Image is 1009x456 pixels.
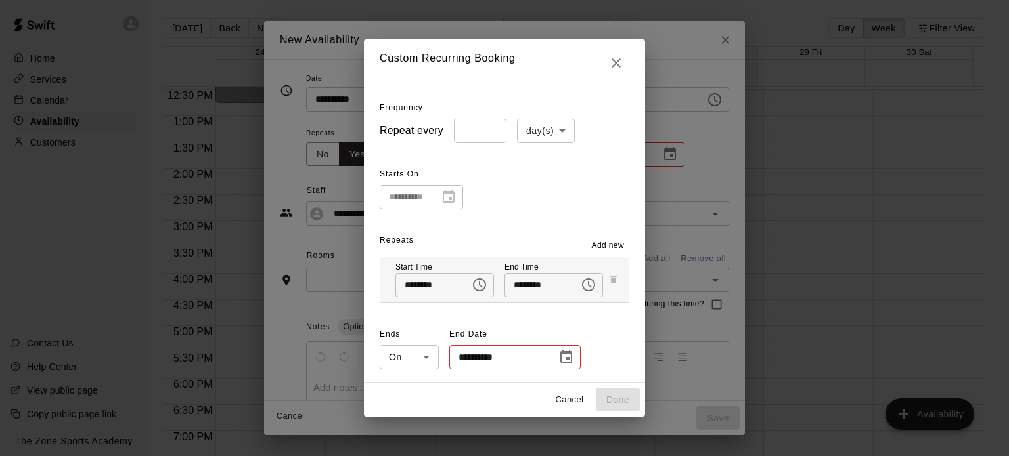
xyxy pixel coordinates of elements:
button: Choose time, selected time is 2:00 PM [466,272,493,298]
button: Cancel [549,390,591,410]
h6: Repeat every [380,121,443,140]
button: Close [603,50,629,76]
h2: Custom Recurring Booking [364,39,645,87]
div: day(s) [517,119,575,143]
span: Ends [380,324,439,345]
div: On [380,345,439,369]
button: Choose time, selected time is 8:00 PM [575,272,602,298]
span: Repeats [380,236,414,245]
button: Choose date [553,344,579,370]
span: Add new [592,239,625,253]
button: Add new [587,236,630,257]
p: Start Time [395,262,494,273]
span: End Date [449,324,581,345]
p: End Time [504,262,603,273]
span: Starts On [380,164,463,185]
span: Frequency [380,103,423,112]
